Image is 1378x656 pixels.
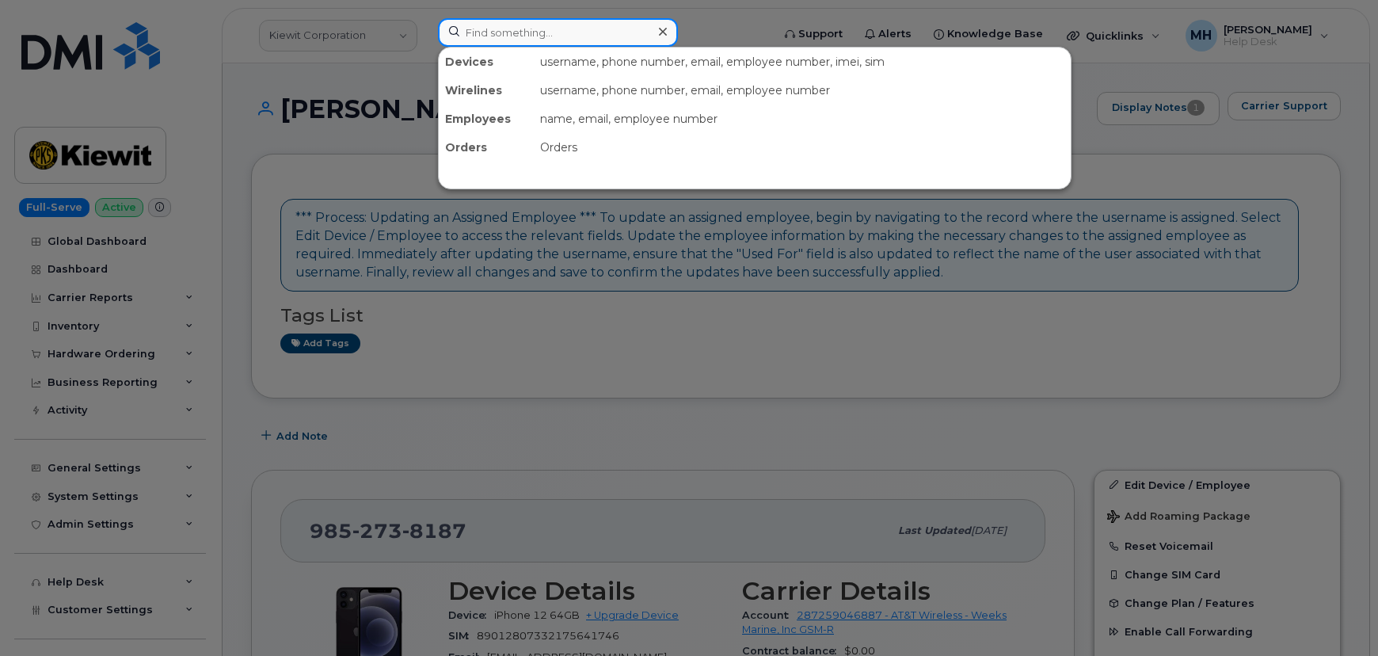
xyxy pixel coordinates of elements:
[1309,587,1366,644] iframe: Messenger Launcher
[439,105,534,133] div: Employees
[534,105,1071,133] div: name, email, employee number
[439,76,534,105] div: Wirelines
[439,133,534,162] div: Orders
[439,48,534,76] div: Devices
[534,76,1071,105] div: username, phone number, email, employee number
[534,133,1071,162] div: Orders
[534,48,1071,76] div: username, phone number, email, employee number, imei, sim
